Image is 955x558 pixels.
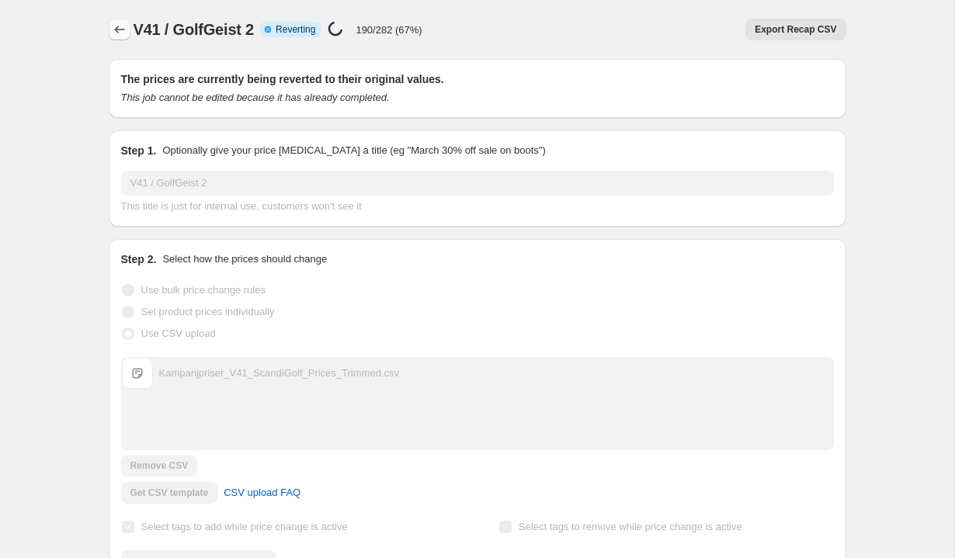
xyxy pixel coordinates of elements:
p: Optionally give your price [MEDICAL_DATA] a title (eg "March 30% off sale on boots") [162,143,545,158]
button: Price change jobs [109,19,130,40]
span: V41 / GolfGeist 2 [134,21,255,38]
p: 190/282 (67%) [356,24,422,36]
h2: Step 2. [121,251,157,267]
input: 30% off holiday sale [121,171,834,196]
span: Use CSV upload [141,328,216,339]
p: Select how the prices should change [162,251,327,267]
span: Select tags to add while price change is active [141,521,348,532]
span: CSV upload FAQ [224,485,300,501]
h2: The prices are currently being reverted to their original values. [121,71,834,87]
i: This job cannot be edited because it has already completed. [121,92,390,103]
h2: Step 1. [121,143,157,158]
span: Reverting [276,23,315,36]
span: Select tags to remove while price change is active [519,521,742,532]
a: CSV upload FAQ [214,480,310,505]
button: Export Recap CSV [745,19,846,40]
div: Kampanjpriser_V41_ScandiGolf_Prices_Trimmed.csv [159,366,399,381]
span: Set product prices individually [141,306,275,317]
span: Export Recap CSV [755,23,836,36]
span: This title is just for internal use, customers won't see it [121,200,362,212]
span: Use bulk price change rules [141,284,266,296]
